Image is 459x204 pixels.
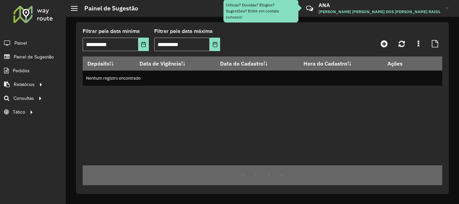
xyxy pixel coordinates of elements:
[302,1,317,16] a: Contato Rápido
[83,71,442,86] td: Nenhum registro encontrado
[78,5,138,12] h2: Painel de Sugestão
[83,27,140,35] label: Filtrar pela data mínima
[13,67,30,74] span: Pedidos
[135,56,216,71] th: Data de Vigência
[83,56,135,71] th: Depósito
[13,95,34,102] span: Consultas
[299,56,383,71] th: Hora do Cadastro
[14,81,35,88] span: Relatórios
[319,2,441,8] h3: ANA
[210,38,220,51] button: Choose Date
[383,56,423,71] th: Ações
[138,38,149,51] button: Choose Date
[319,9,441,15] span: [PERSON_NAME] [PERSON_NAME] DOS [PERSON_NAME] RAIOL
[14,40,27,47] span: Painel
[154,27,213,35] label: Filtrar pela data máxima
[216,56,299,71] th: Data do Cadastro
[14,53,54,60] span: Painel de Sugestão
[13,109,25,116] span: Tático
